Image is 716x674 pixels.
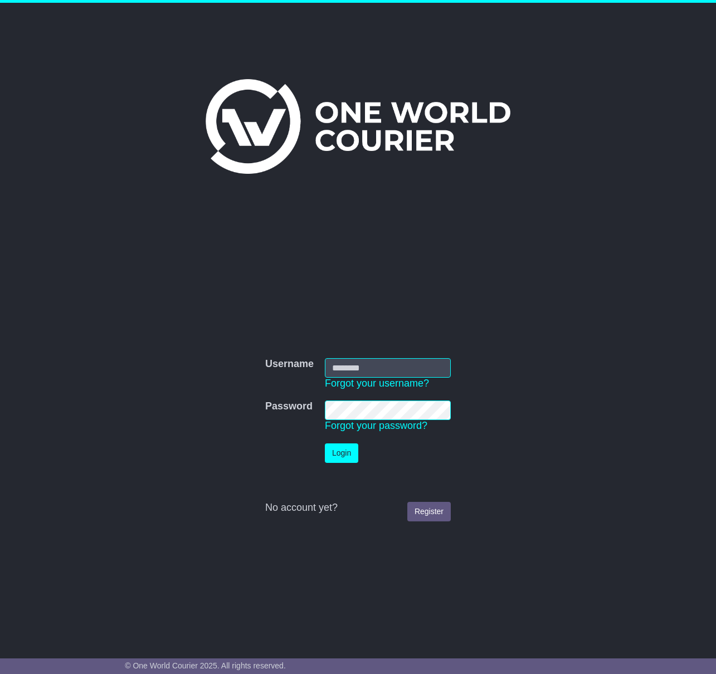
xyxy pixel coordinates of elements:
[407,502,451,521] a: Register
[325,378,429,389] a: Forgot your username?
[325,420,427,431] a: Forgot your password?
[125,661,286,670] span: © One World Courier 2025. All rights reserved.
[265,401,313,413] label: Password
[265,502,451,514] div: No account yet?
[265,358,314,370] label: Username
[325,443,358,463] button: Login
[206,79,510,174] img: One World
